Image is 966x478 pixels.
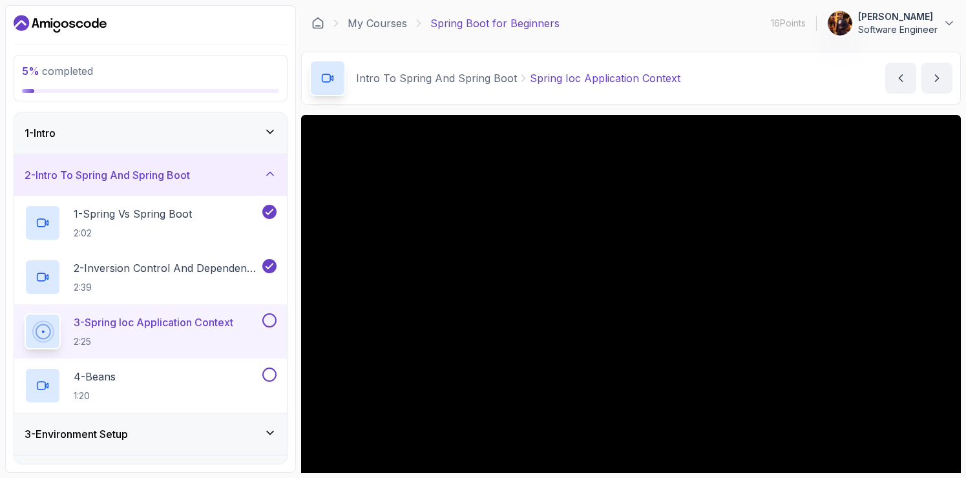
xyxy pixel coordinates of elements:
button: user profile image[PERSON_NAME]Software Engineer [827,10,956,36]
p: 2:39 [74,281,260,294]
a: Dashboard [14,14,107,34]
p: 3 - Spring Ioc Application Context [74,315,233,330]
button: 3-Spring Ioc Application Context2:25 [25,313,277,349]
span: completed [22,65,93,78]
button: 3-Environment Setup [14,413,287,455]
p: [PERSON_NAME] [858,10,938,23]
p: 16 Points [771,17,806,30]
p: 2:02 [74,227,192,240]
p: 1:20 [74,390,116,402]
h3: 2 - Intro To Spring And Spring Boot [25,167,190,183]
p: 2 - Inversion Control And Dependency Injection [74,260,260,276]
p: 1 - Spring Vs Spring Boot [74,206,192,222]
button: 1-Intro [14,112,287,154]
p: 4 - Beans [74,369,116,384]
p: Spring Ioc Application Context [530,70,680,86]
button: 4-Beans1:20 [25,368,277,404]
p: Intro To Spring And Spring Boot [356,70,517,86]
h3: 3 - Environment Setup [25,426,128,442]
p: 2:25 [74,335,233,348]
button: previous content [885,63,916,94]
button: 2-Intro To Spring And Spring Boot [14,154,287,196]
a: Dashboard [311,17,324,30]
p: Spring Boot for Beginners [430,16,560,31]
button: 2-Inversion Control And Dependency Injection2:39 [25,259,277,295]
button: 1-Spring Vs Spring Boot2:02 [25,205,277,241]
img: user profile image [828,11,852,36]
a: My Courses [348,16,407,31]
span: 5 % [22,65,39,78]
h3: 1 - Intro [25,125,56,141]
button: next content [921,63,952,94]
p: Software Engineer [858,23,938,36]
